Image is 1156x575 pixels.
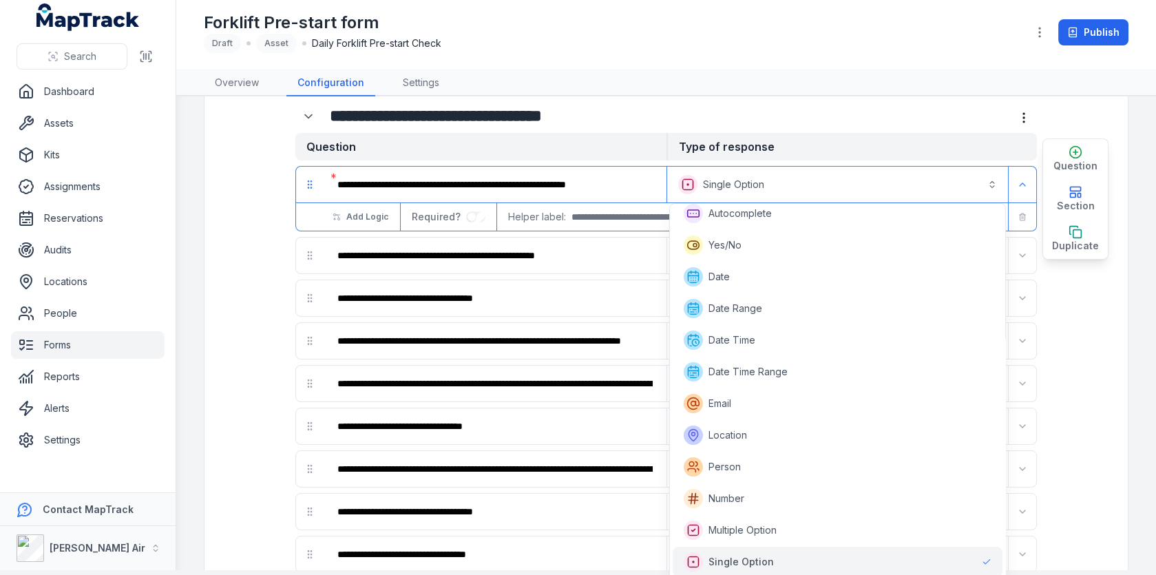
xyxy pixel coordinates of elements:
[708,302,762,315] span: Date Range
[708,492,744,505] span: Number
[708,270,730,284] span: Date
[670,169,1006,200] button: Single Option
[708,397,731,410] span: Email
[708,555,774,569] span: Single Option
[708,207,772,220] span: Autocomplete
[708,460,741,474] span: Person
[708,523,777,537] span: Multiple Option
[708,333,755,347] span: Date Time
[708,428,747,442] span: Location
[708,238,742,252] span: Yes/No
[708,365,788,379] span: Date Time Range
